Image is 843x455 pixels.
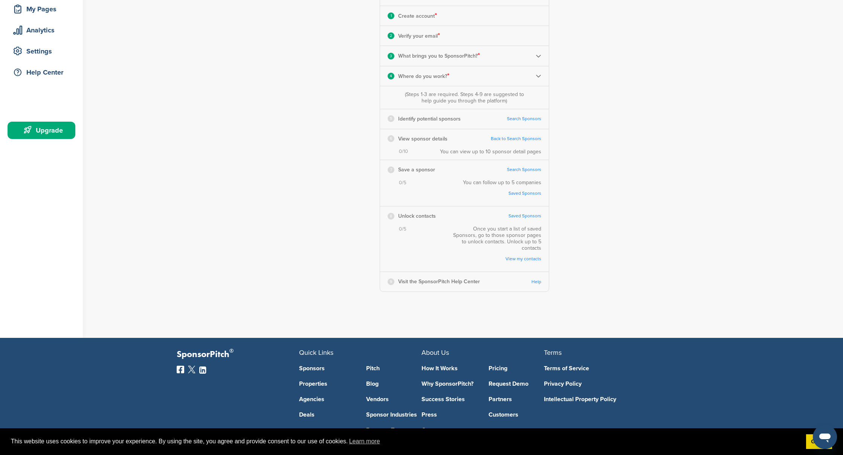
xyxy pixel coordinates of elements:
div: 2 [388,32,394,39]
img: Checklist arrow 2 [536,73,541,79]
p: SponsorPitch [177,349,299,360]
span: About Us [421,348,449,357]
div: 6 [388,135,394,142]
a: Deals [299,412,355,418]
a: Privacy Policy [544,381,655,387]
a: Press [421,412,477,418]
a: Pricing [489,365,544,371]
span: Terms [544,348,562,357]
a: learn more about cookies [348,436,381,447]
a: Why SponsorPitch? [421,381,477,387]
span: Quick Links [299,348,333,357]
div: Analytics [11,23,75,37]
p: Save a sponsor [398,165,435,174]
a: Customers [489,412,544,418]
a: Back to Search Sponsors [491,136,541,142]
a: Analytics [8,21,75,39]
img: Facebook [177,366,184,373]
p: Verify your email [398,31,440,41]
a: My Pages [8,0,75,18]
div: My Pages [11,2,75,16]
a: Settings [8,43,75,60]
p: Where do you work? [398,71,449,81]
a: Search Sponsors [507,167,541,173]
a: Intellectual Property Policy [544,396,655,402]
div: Upgrade [11,124,75,137]
a: Upgrade [8,122,75,139]
a: Success Stories [421,396,477,402]
div: 5 [388,115,394,122]
p: Unlock contacts [398,211,436,221]
p: Identify potential sponsors [398,114,461,124]
a: Sponsor Industries [366,412,422,418]
div: 8 [388,213,394,220]
a: Agencies [299,396,355,402]
p: View sponsor details [398,134,447,144]
a: Properties [299,381,355,387]
div: 4 [388,73,394,79]
p: Visit the SponsorPitch Help Center [398,277,480,286]
div: 3 [388,53,394,60]
div: 7 [388,166,394,173]
div: Help Center [11,66,75,79]
span: 0/5 [399,180,406,186]
a: Vendors [366,396,422,402]
a: Saved Sponsors [509,213,541,219]
a: Pitch [366,365,422,371]
a: Partners [489,396,544,402]
a: Saved Sponsors [470,191,541,196]
div: You can view up to 10 sponsor detail pages [440,148,541,155]
a: Help [531,279,541,285]
span: 0/10 [399,148,408,155]
div: You can follow up to 5 companies [463,179,541,201]
img: Checklist arrow 2 [536,53,541,59]
a: View my contacts [456,256,541,262]
div: Once you start a list of saved Sponsors, go to those sponsor pages to unlock contacts. Unlock up ... [449,226,541,267]
a: Request Demo [489,381,544,387]
span: 0/5 [399,226,406,232]
a: How It Works [421,365,477,371]
img: Twitter [188,366,195,373]
a: Blog [366,381,422,387]
a: Sponsors [299,365,355,371]
iframe: Button to launch messaging window [813,425,837,449]
a: Terms of Service [544,365,655,371]
a: Contact [421,427,477,433]
div: 9 [388,278,394,285]
div: Settings [11,44,75,58]
a: Property Types [366,427,422,433]
p: Create account [398,11,437,21]
span: ® [229,346,234,356]
a: Search Sponsors [507,116,541,122]
span: This website uses cookies to improve your experience. By using the site, you agree and provide co... [11,436,800,447]
div: 1 [388,12,394,19]
a: Help Center [8,64,75,81]
div: (Steps 1-3 are required. Steps 4-9 are suggested to help guide you through the platform) [403,91,526,104]
a: dismiss cookie message [806,434,832,449]
p: What brings you to SponsorPitch? [398,51,480,61]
